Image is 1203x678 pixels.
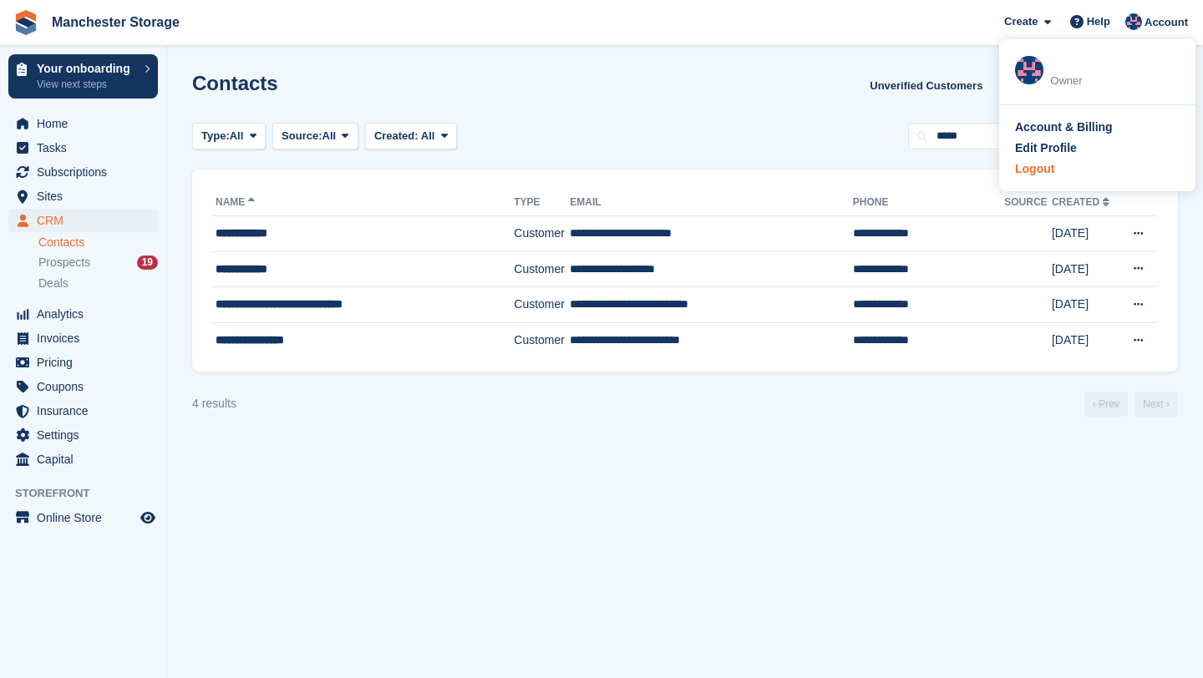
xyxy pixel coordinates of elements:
[514,216,570,252] td: Customer
[365,123,457,150] button: Created: All
[37,326,137,350] span: Invoices
[37,160,137,184] span: Subscriptions
[1087,13,1110,30] span: Help
[514,251,570,287] td: Customer
[38,255,90,271] span: Prospects
[37,506,137,529] span: Online Store
[37,136,137,159] span: Tasks
[38,235,158,250] a: Contacts
[15,485,166,502] span: Storefront
[863,72,989,99] a: Unverified Customers
[1015,119,1180,136] a: Account & Billing
[37,112,137,135] span: Home
[1052,216,1119,252] td: [DATE]
[8,375,158,398] a: menu
[37,77,136,92] p: View next steps
[37,375,137,398] span: Coupons
[8,423,158,447] a: menu
[8,506,158,529] a: menu
[1052,287,1119,323] td: [DATE]
[514,190,570,216] th: Type
[8,326,158,350] a: menu
[1052,251,1119,287] td: [DATE]
[1015,119,1113,136] div: Account & Billing
[37,399,137,422] span: Insurance
[1052,196,1113,208] a: Created
[8,351,158,374] a: menu
[374,129,419,142] span: Created:
[201,128,230,144] span: Type:
[282,128,322,144] span: Source:
[8,209,158,232] a: menu
[192,123,266,150] button: Type: All
[1052,322,1119,357] td: [DATE]
[38,254,158,271] a: Prospects 19
[1015,139,1180,157] a: Edit Profile
[996,72,1069,99] button: Export
[272,123,358,150] button: Source: All
[1081,392,1181,417] nav: Page
[37,302,137,326] span: Analytics
[216,196,258,208] a: Name
[192,72,278,94] h1: Contacts
[37,423,137,447] span: Settings
[1145,14,1188,31] span: Account
[421,129,435,142] span: All
[37,448,137,471] span: Capital
[8,54,158,99] a: Your onboarding View next steps
[1015,139,1077,157] div: Edit Profile
[37,351,137,374] span: Pricing
[853,190,1004,216] th: Phone
[230,128,244,144] span: All
[38,276,69,291] span: Deals
[1004,13,1038,30] span: Create
[38,275,158,292] a: Deals
[37,209,137,232] span: CRM
[8,302,158,326] a: menu
[1015,160,1180,178] a: Logout
[138,508,158,528] a: Preview store
[1084,392,1128,417] a: Previous
[137,256,158,270] div: 19
[8,399,158,422] a: menu
[514,322,570,357] td: Customer
[8,160,158,184] a: menu
[8,136,158,159] a: menu
[1050,73,1180,89] div: Owner
[13,10,38,35] img: stora-icon-8386f47178a22dfd0bd8f6a31ec36ba5ce8667c1dd55bd0f319d3a0aa187defe.svg
[37,63,136,74] p: Your onboarding
[570,190,852,216] th: Email
[1134,392,1178,417] a: Next
[8,185,158,208] a: menu
[322,128,337,144] span: All
[8,448,158,471] a: menu
[1004,190,1052,216] th: Source
[45,8,186,36] a: Manchester Storage
[514,287,570,323] td: Customer
[192,395,236,412] div: 4 results
[37,185,137,208] span: Sites
[1015,160,1054,178] div: Logout
[8,112,158,135] a: menu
